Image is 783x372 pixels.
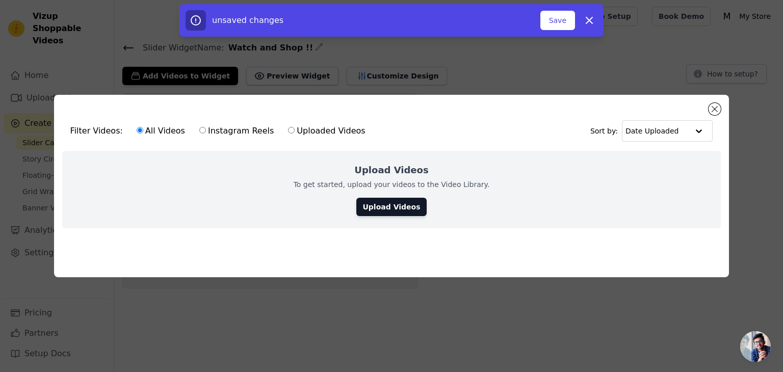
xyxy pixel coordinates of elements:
[540,11,575,30] button: Save
[590,120,713,142] div: Sort by:
[354,163,428,177] h2: Upload Videos
[212,15,283,25] span: unsaved changes
[136,124,186,138] label: All Videos
[294,179,490,190] p: To get started, upload your videos to the Video Library.
[199,124,274,138] label: Instagram Reels
[740,331,771,362] a: Open chat
[356,198,426,216] a: Upload Videos
[709,103,721,115] button: Close modal
[70,119,371,143] div: Filter Videos:
[288,124,366,138] label: Uploaded Videos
